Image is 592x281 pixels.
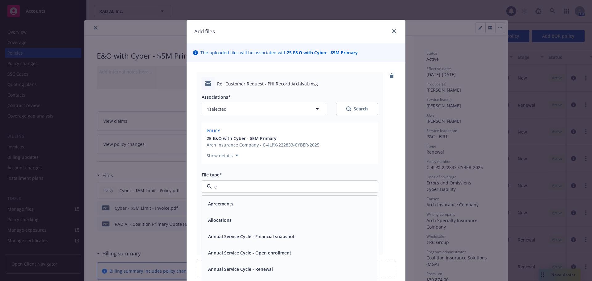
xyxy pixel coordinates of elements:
button: Agreements [208,200,233,207]
button: Annual Service Cycle - Financial snapshot [208,233,295,240]
input: Filter by keyword [212,184,365,190]
button: Allocations [208,217,232,223]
